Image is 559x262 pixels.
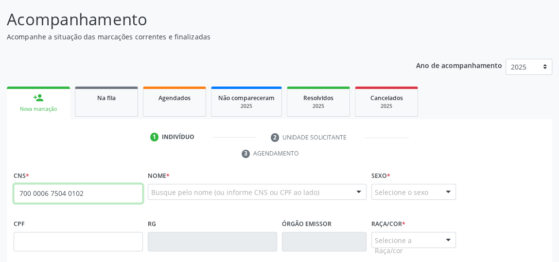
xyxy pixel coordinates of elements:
label: Sexo [371,169,390,184]
span: Na fila [97,94,116,102]
span: Não compareceram [218,94,275,102]
label: CPF [14,217,25,232]
label: CNS [14,169,29,184]
span: Busque pelo nome (ou informe CNS ou CPF ao lado) [151,187,319,197]
span: Resolvidos [303,94,333,102]
div: 1 [150,133,159,141]
div: Nova marcação [14,105,63,113]
label: Órgão emissor [282,217,332,232]
div: person_add [33,92,44,103]
div: 2025 [218,103,275,110]
div: 2025 [294,103,343,110]
label: Nome [148,169,170,184]
div: 2025 [362,103,411,110]
span: Agendados [158,94,191,102]
div: Indivíduo [162,133,194,141]
label: Raça/cor [371,217,405,232]
p: Ano de acompanhamento [416,59,502,71]
span: Selecione o sexo [375,187,428,197]
span: Selecione a Raça/cor [375,235,436,256]
label: RG [148,217,156,232]
span: Cancelados [370,94,403,102]
p: Acompanhamento [7,7,388,32]
p: Acompanhe a situação das marcações correntes e finalizadas [7,32,388,42]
